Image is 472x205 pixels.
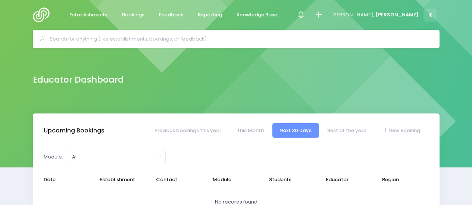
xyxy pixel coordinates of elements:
a: Establishments [63,8,114,22]
a: Feedback [153,8,190,22]
a: This Month [229,123,271,138]
span: Establishment [100,176,141,183]
a: New Booking [375,123,427,138]
button: All [67,150,166,164]
img: Logo [33,7,54,22]
div: All [72,153,156,161]
a: Previous bookings this year [147,123,228,138]
span: Module [213,176,254,183]
span: Feedback [159,11,183,19]
span: Knowledge Base [237,11,277,19]
span: Region [382,176,423,183]
span: Students [269,176,310,183]
a: Bookings [116,8,151,22]
input: Search for anything (like establishments, bookings, or feedback) [50,33,429,45]
span: [PERSON_NAME], [331,11,374,19]
label: Module: [44,153,63,161]
h2: Educator Dashboard [33,75,124,85]
span: Bookings [122,11,144,19]
span: [PERSON_NAME] [375,11,419,19]
span: Educator [326,176,367,183]
h3: Upcoming Bookings [44,127,104,134]
a: Rest of the year [320,123,374,138]
a: Reporting [192,8,228,22]
span: Establishments [69,11,107,19]
span: Reporting [198,11,222,19]
span: Date [44,176,85,183]
a: Knowledge Base [231,8,284,22]
span: Contact [156,176,197,183]
span: R [423,9,437,22]
a: Next 30 Days [272,123,319,138]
